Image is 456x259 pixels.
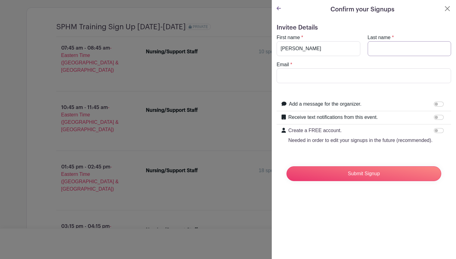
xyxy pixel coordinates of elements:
p: Create a FREE account. [288,127,433,134]
h5: Confirm your Signups [330,5,394,14]
label: Email [277,61,289,68]
button: Close [444,5,451,12]
label: First name [277,34,300,41]
label: Receive text notifications from this event. [288,114,378,121]
h5: Invitee Details [277,24,451,31]
label: Add a message for the organizer. [289,100,362,108]
input: Submit Signup [286,166,441,181]
p: Needed in order to edit your signups in the future (recommended). [288,137,433,144]
label: Last name [368,34,391,41]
